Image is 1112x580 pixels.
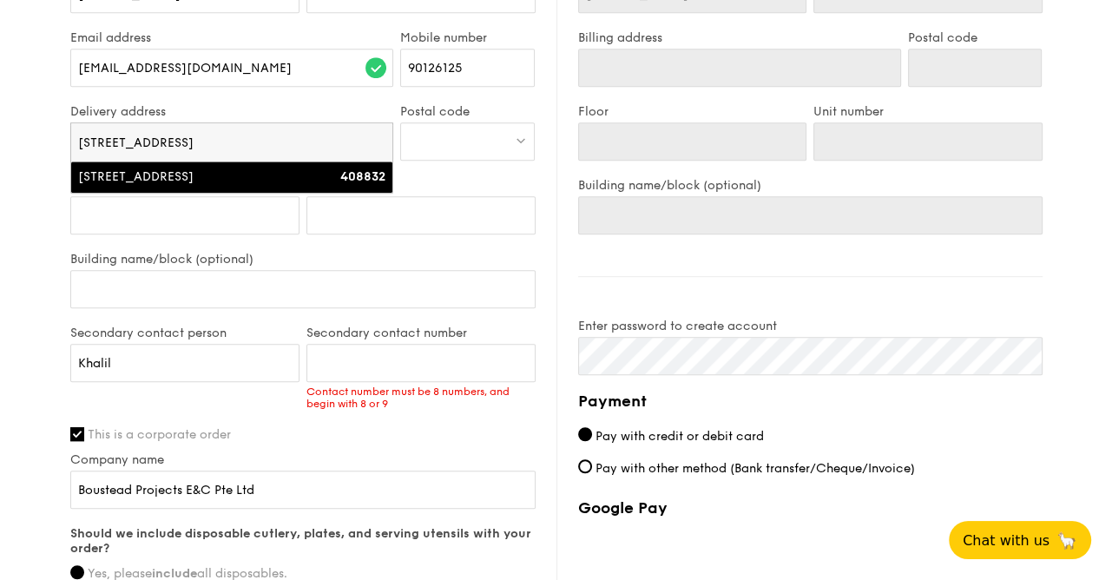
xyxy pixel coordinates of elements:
[578,528,1043,566] iframe: Secure payment button frame
[70,30,394,45] label: Email address
[578,319,1043,333] label: Enter password to create account
[578,104,807,119] label: Floor
[306,386,536,410] div: Contact number must be 8 numbers, and begin with 8 or 9
[578,459,592,473] input: Pay with other method (Bank transfer/Cheque/Invoice)
[88,427,231,442] span: This is a corporate order
[78,168,309,186] div: [STREET_ADDRESS]
[578,389,1043,413] h4: Payment
[340,169,385,184] strong: 408832
[70,452,536,467] label: Company name
[306,178,536,193] label: Unit number
[70,252,536,267] label: Building name/block (optional)
[963,532,1049,549] span: Chat with us
[70,326,299,340] label: Secondary contact person
[908,30,1043,45] label: Postal code
[578,498,1043,517] label: Google Pay
[595,461,915,476] span: Pay with other method (Bank transfer/Cheque/Invoice)
[515,134,527,147] img: icon-dropdown.fa26e9f9.svg
[70,427,84,441] input: This is a corporate order
[365,57,386,78] img: icon-success.f839ccf9.svg
[595,429,764,444] span: Pay with credit or debit card
[578,30,901,45] label: Billing address
[1056,531,1077,550] span: 🦙
[400,104,535,119] label: Postal code
[306,326,536,340] label: Secondary contact number
[70,104,394,119] label: Delivery address
[578,178,1043,193] label: Building name/block (optional)
[70,565,84,579] input: Yes, pleaseincludeall disposables.
[949,521,1091,559] button: Chat with us🦙
[813,104,1043,119] label: Unit number
[578,427,592,441] input: Pay with credit or debit card
[70,526,531,556] strong: Should we include disposable cutlery, plates, and serving utensils with your order?
[400,30,535,45] label: Mobile number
